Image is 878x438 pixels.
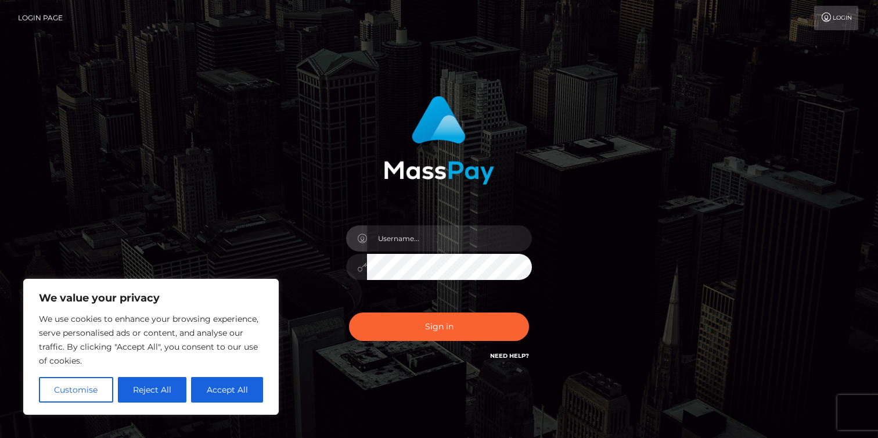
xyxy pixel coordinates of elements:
button: Accept All [191,377,263,403]
button: Sign in [349,313,529,341]
a: Need Help? [490,352,529,360]
div: We value your privacy [23,279,279,415]
p: We use cookies to enhance your browsing experience, serve personalised ads or content, and analys... [39,312,263,368]
a: Login Page [18,6,63,30]
button: Reject All [118,377,187,403]
button: Customise [39,377,113,403]
img: MassPay Login [384,96,494,185]
p: We value your privacy [39,291,263,305]
a: Login [814,6,858,30]
input: Username... [367,225,532,252]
